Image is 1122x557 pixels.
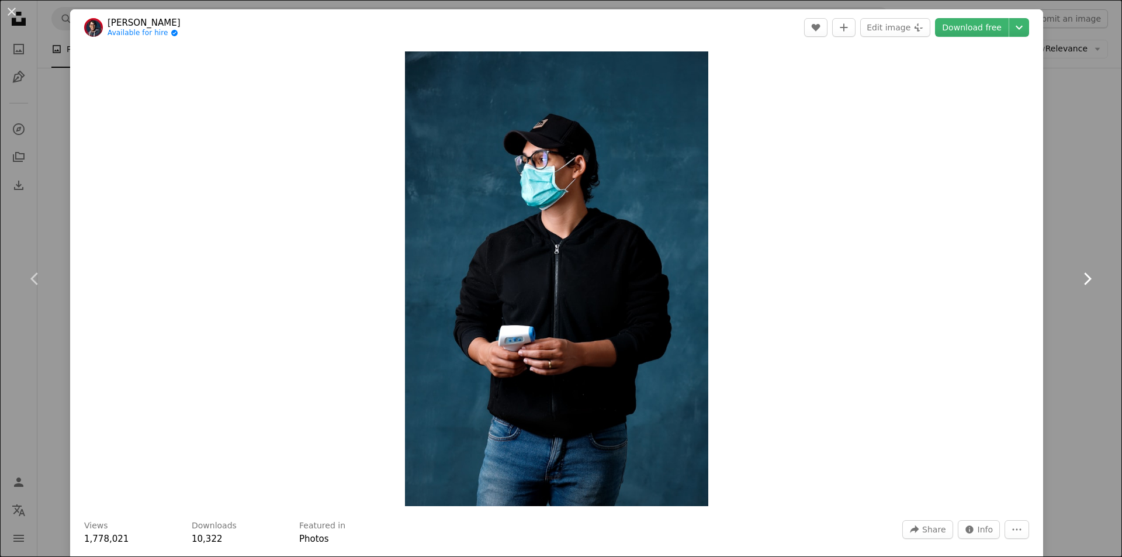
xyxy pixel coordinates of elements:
[299,520,345,532] h3: Featured in
[860,18,930,37] button: Edit image
[804,18,827,37] button: Like
[405,51,708,506] img: woman in black jacket holding white cup
[108,17,181,29] a: [PERSON_NAME]
[405,51,708,506] button: Zoom in on this image
[1052,223,1122,335] a: Next
[84,520,108,532] h3: Views
[958,520,1000,539] button: Stats about this image
[192,534,223,544] span: 10,322
[1005,520,1029,539] button: More Actions
[832,18,856,37] button: Add to Collection
[192,520,237,532] h3: Downloads
[978,521,993,538] span: Info
[299,534,329,544] a: Photos
[108,29,181,38] a: Available for hire
[902,520,953,539] button: Share this image
[84,534,129,544] span: 1,778,021
[922,521,946,538] span: Share
[1009,18,1029,37] button: Choose download size
[935,18,1009,37] a: Download free
[84,18,103,37] img: Go to Fábio Lucas's profile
